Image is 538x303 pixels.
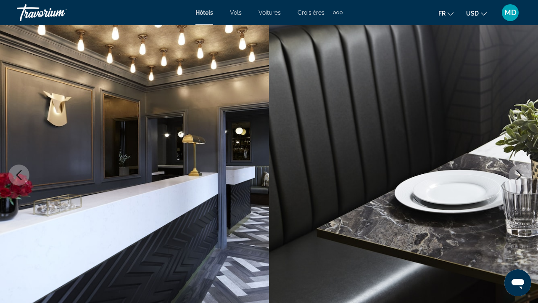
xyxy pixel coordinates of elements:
button: Change currency [466,7,487,19]
button: Change language [438,7,454,19]
a: Vols [230,9,242,16]
span: MD [504,8,517,17]
a: Croisières [298,9,324,16]
button: Next image [509,165,530,186]
button: Previous image [8,165,29,186]
a: Voitures [258,9,281,16]
iframe: Bouton de lancement de la fenêtre de messagerie [504,269,531,296]
a: Hôtels [195,9,213,16]
span: fr [438,10,446,17]
span: USD [466,10,479,17]
button: Extra navigation items [333,6,343,19]
button: User Menu [499,4,521,21]
a: Travorium [17,2,101,24]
